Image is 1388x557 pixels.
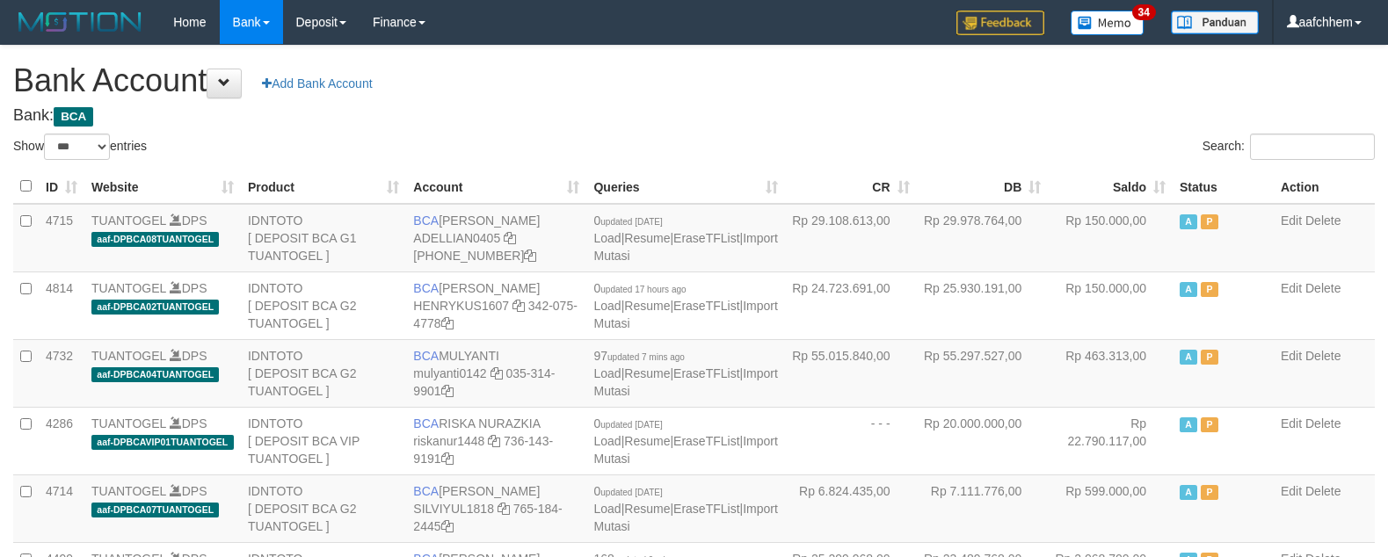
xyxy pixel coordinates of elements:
[84,339,241,407] td: DPS
[673,434,739,448] a: EraseTFList
[1281,349,1302,363] a: Edit
[673,502,739,516] a: EraseTFList
[593,213,777,263] span: | | |
[441,519,454,533] a: Copy 7651842445 to clipboard
[917,474,1049,542] td: Rp 7.111.776,00
[673,299,739,313] a: EraseTFList
[1180,214,1197,229] span: Active
[593,484,777,533] span: | | |
[91,367,219,382] span: aaf-DPBCA04TUANTOGEL
[1048,407,1173,474] td: Rp 22.790.117,00
[91,435,234,450] span: aaf-DPBCAVIP01TUANTOGEL
[91,232,219,247] span: aaf-DPBCA08TUANTOGEL
[593,281,686,295] span: 0
[241,339,406,407] td: IDNTOTO [ DEPOSIT BCA G2 TUANTOGEL ]
[84,170,241,204] th: Website: activate to sort column ascending
[91,300,219,315] span: aaf-DPBCA02TUANTOGEL
[785,271,917,339] td: Rp 24.723.691,00
[1305,349,1341,363] a: Delete
[84,204,241,272] td: DPS
[91,281,166,295] a: TUANTOGEL
[1281,213,1302,228] a: Edit
[84,271,241,339] td: DPS
[241,204,406,272] td: IDNTOTO [ DEPOSIT BCA G1 TUANTOGEL ]
[1281,281,1302,295] a: Edit
[593,484,662,498] span: 0
[504,231,516,245] a: Copy ADELLIAN0405 to clipboard
[413,213,439,228] span: BCA
[13,63,1375,98] h1: Bank Account
[593,349,777,398] span: | | |
[413,299,509,313] a: HENRYKUS1607
[593,434,777,466] a: Import Mutasi
[1048,474,1173,542] td: Rp 599.000,00
[91,213,166,228] a: TUANTOGEL
[1250,134,1375,160] input: Search:
[39,204,84,272] td: 4715
[1201,485,1218,500] span: Paused
[251,69,383,98] a: Add Bank Account
[600,488,662,497] span: updated [DATE]
[593,213,662,228] span: 0
[413,416,439,430] span: BCA
[91,349,166,363] a: TUANTOGEL
[1281,484,1302,498] a: Edit
[1305,484,1341,498] a: Delete
[1180,282,1197,297] span: Active
[1305,416,1341,430] a: Delete
[1132,4,1156,20] span: 34
[624,299,670,313] a: Resume
[1201,417,1218,432] span: Paused
[441,452,454,466] a: Copy 7361439191 to clipboard
[13,107,1375,125] h4: Bank:
[586,170,784,204] th: Queries: activate to sort column ascending
[406,407,586,474] td: RISKA NURAZKIA 736-143-9191
[413,281,439,295] span: BCA
[413,502,494,516] a: SILVIYUL1818
[624,231,670,245] a: Resume
[1305,213,1341,228] a: Delete
[1180,485,1197,500] span: Active
[1180,417,1197,432] span: Active
[91,503,219,517] span: aaf-DPBCA07TUANTOGEL
[406,271,586,339] td: [PERSON_NAME] 342-075-4778
[39,474,84,542] td: 4714
[413,484,439,498] span: BCA
[785,474,917,542] td: Rp 6.824.435,00
[1281,416,1302,430] a: Edit
[600,217,662,227] span: updated [DATE]
[1048,204,1173,272] td: Rp 150.000,00
[600,420,662,430] span: updated [DATE]
[600,285,686,294] span: updated 17 hours ago
[39,170,84,204] th: ID: activate to sort column ascending
[413,434,484,448] a: riskanur1448
[785,204,917,272] td: Rp 29.108.613,00
[1201,214,1218,229] span: Paused
[917,339,1049,407] td: Rp 55.297.527,00
[1173,170,1274,204] th: Status
[524,249,536,263] a: Copy 5655032115 to clipboard
[44,134,110,160] select: Showentries
[1048,271,1173,339] td: Rp 150.000,00
[413,366,486,380] a: mulyanti0142
[917,204,1049,272] td: Rp 29.978.764,00
[498,502,510,516] a: Copy SILVIYUL1818 to clipboard
[593,502,621,516] a: Load
[593,502,777,533] a: Import Mutasi
[593,231,621,245] a: Load
[956,11,1044,35] img: Feedback.jpg
[406,339,586,407] td: MULYANTI 035-314-9901
[54,107,93,127] span: BCA
[607,352,685,362] span: updated 7 mins ago
[241,170,406,204] th: Product: activate to sort column ascending
[488,434,500,448] a: Copy riskanur1448 to clipboard
[84,474,241,542] td: DPS
[1305,281,1341,295] a: Delete
[624,502,670,516] a: Resume
[785,170,917,204] th: CR: activate to sort column ascending
[13,134,147,160] label: Show entries
[441,316,454,330] a: Copy 3420754778 to clipboard
[593,231,777,263] a: Import Mutasi
[91,484,166,498] a: TUANTOGEL
[1180,350,1197,365] span: Active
